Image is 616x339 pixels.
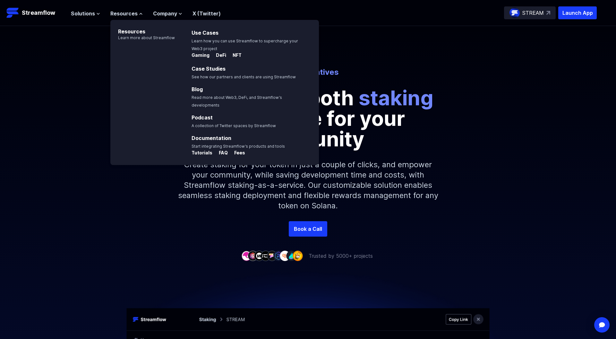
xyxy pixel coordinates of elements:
img: company-2 [248,251,258,261]
p: FAQ [214,150,228,156]
span: staking [359,85,433,110]
p: Learn more about Streamflow [110,35,175,40]
p: Trusted by 5000+ projects [309,252,373,260]
span: Start integrating Streamflow’s products and tools [192,144,285,149]
img: company-3 [254,251,264,261]
a: Case Studies [192,65,226,72]
span: A collection of Twitter spaces by Streamflow [192,123,276,128]
p: Tutorials [192,150,212,156]
a: DeFi [211,53,227,59]
a: Blog [192,86,203,92]
a: Gaming [192,53,211,59]
a: Tutorials [192,150,214,157]
a: NFT [227,53,242,59]
a: Use Cases [192,30,218,36]
p: Resources [110,20,175,35]
button: Solutions [71,10,100,17]
a: X (Twitter) [193,10,221,17]
img: company-4 [261,251,271,261]
button: Launch App [558,6,597,19]
p: Streamflow [22,8,55,17]
img: company-9 [293,251,303,261]
a: Streamflow [6,6,64,19]
a: Documentation [192,135,231,141]
p: Create staking for your token in just a couple of clicks, and empower your community, while savin... [170,149,446,221]
p: Fees [229,150,245,156]
img: streamflow-logo-circle.png [509,8,520,18]
span: Solutions [71,10,95,17]
a: Fees [229,150,245,157]
img: company-6 [273,251,284,261]
img: company-1 [241,251,252,261]
p: Gaming [192,52,210,58]
img: company-5 [267,251,277,261]
p: STREAM [522,9,544,17]
p: NFT [227,52,242,58]
a: STREAM [504,6,556,19]
button: Company [153,10,182,17]
img: company-7 [280,251,290,261]
span: See how our partners and clients are using Streamflow [192,74,296,79]
div: Open Intercom Messenger [594,317,610,333]
img: company-8 [286,251,296,261]
span: Company [153,10,177,17]
img: Streamflow Logo [6,6,19,19]
a: FAQ [214,150,229,157]
span: Learn how you can use Streamflow to supercharge your Web3 project [192,39,298,51]
p: DeFi [211,52,226,58]
a: Book a Call [289,221,327,237]
img: top-right-arrow.svg [546,11,550,15]
span: Read more about Web3, DeFi, and Streamflow’s developments [192,95,282,108]
button: Resources [110,10,143,17]
a: Podcast [192,114,213,121]
span: Resources [110,10,138,17]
